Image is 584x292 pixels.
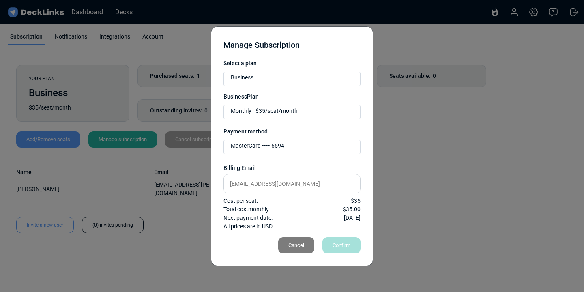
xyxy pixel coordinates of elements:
span: $ 35 [351,197,361,205]
div: Next payment date: [223,214,361,222]
div: Business Plan [223,92,361,101]
div: Cost per seat: [223,197,361,205]
span: Business [231,73,253,82]
span: MasterCard •••• 6594 [231,142,284,150]
div: All prices are in USD [223,222,361,231]
div: Total cost monthly [223,205,361,214]
div: Cancel [278,237,314,253]
div: Select a plan [223,59,361,68]
span: Monthly - $35/seat/month [231,107,298,115]
div: Payment method [223,127,361,136]
div: Manage Subscription [223,39,361,51]
div: Billing Email [223,164,361,172]
span: [DATE] [344,214,361,222]
span: $ 35.00 [343,205,361,214]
